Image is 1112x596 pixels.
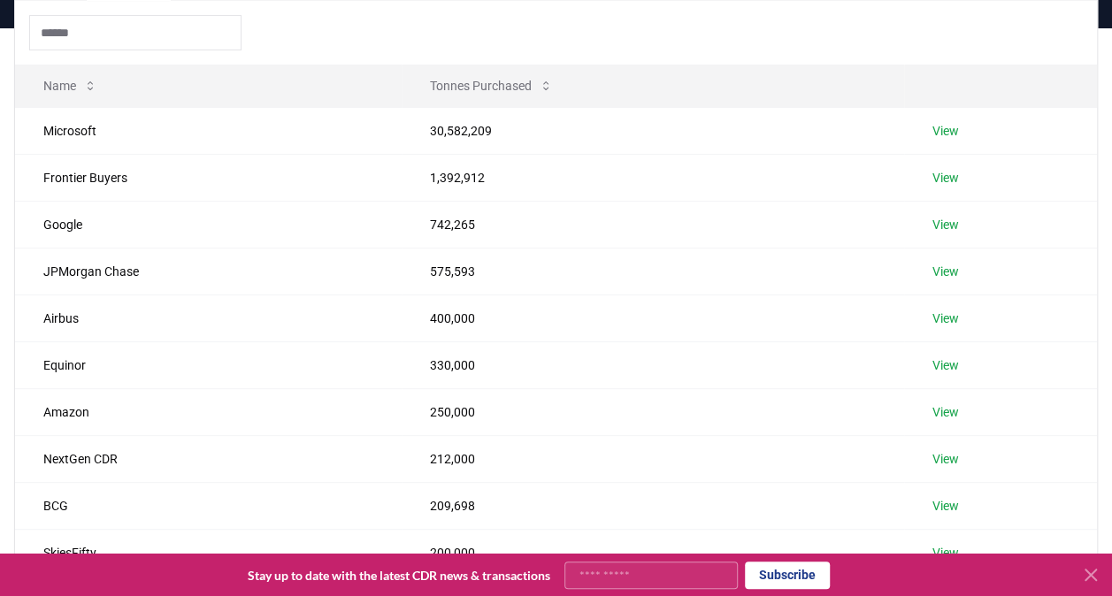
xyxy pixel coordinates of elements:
a: View [932,263,959,280]
td: 30,582,209 [402,107,904,154]
a: View [932,309,959,327]
td: 330,000 [402,341,904,388]
a: View [932,169,959,187]
a: View [932,544,959,562]
button: Tonnes Purchased [416,68,567,103]
td: 250,000 [402,388,904,435]
td: Google [15,201,402,248]
a: View [932,450,959,468]
td: SkiesFifty [15,529,402,576]
a: View [932,497,959,515]
td: Airbus [15,294,402,341]
td: NextGen CDR [15,435,402,482]
a: View [932,356,959,374]
td: 212,000 [402,435,904,482]
td: 742,265 [402,201,904,248]
a: View [932,216,959,233]
td: BCG [15,482,402,529]
td: Amazon [15,388,402,435]
td: 400,000 [402,294,904,341]
td: 200,000 [402,529,904,576]
td: 209,698 [402,482,904,529]
a: View [932,403,959,421]
td: JPMorgan Chase [15,248,402,294]
td: Microsoft [15,107,402,154]
td: 575,593 [402,248,904,294]
td: 1,392,912 [402,154,904,201]
a: View [932,122,959,140]
button: Name [29,68,111,103]
td: Frontier Buyers [15,154,402,201]
td: Equinor [15,341,402,388]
